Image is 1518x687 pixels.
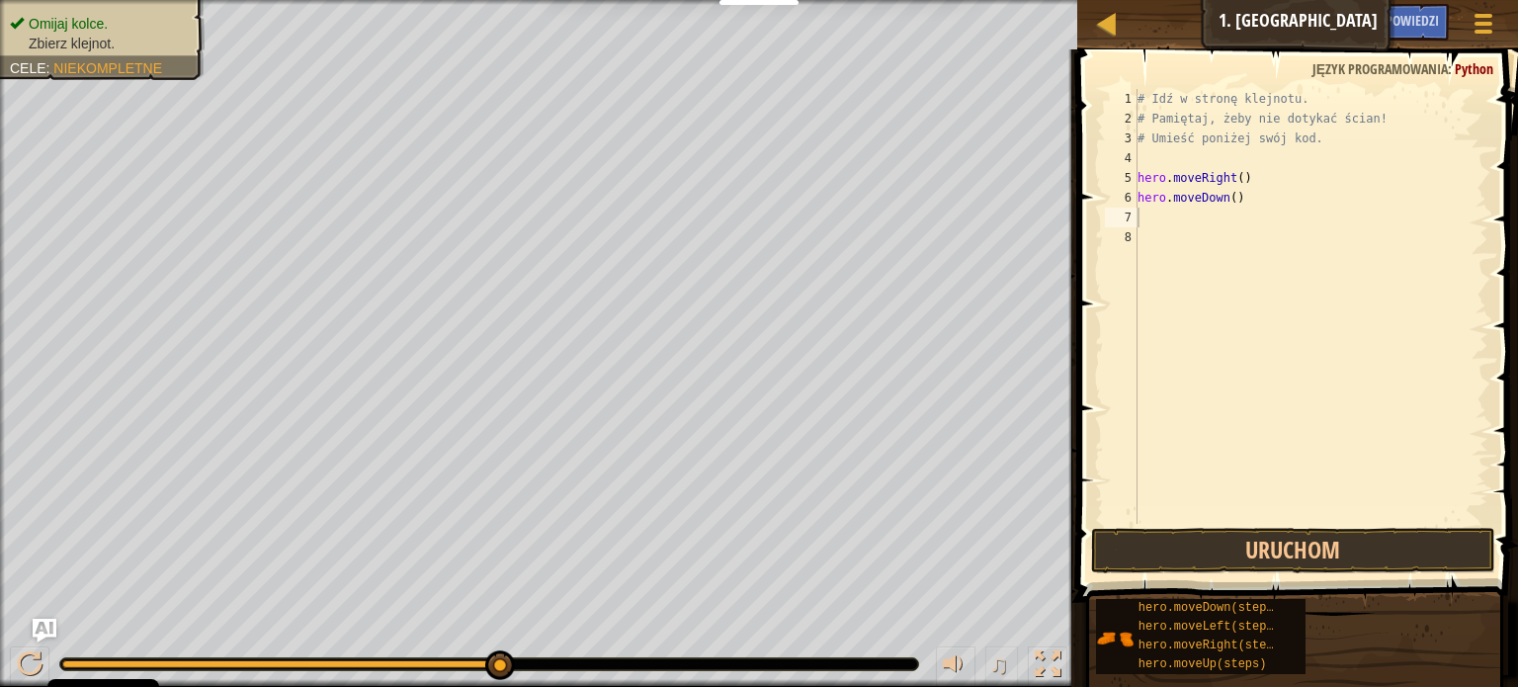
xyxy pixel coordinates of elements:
[53,60,162,76] span: Niekompletne
[1312,59,1448,78] span: Język programowania
[1105,148,1138,168] div: 4
[1300,4,1353,41] button: Ask AI
[1096,620,1134,657] img: portrait.png
[985,646,1019,687] button: ♫
[46,60,54,76] span: :
[10,60,46,76] span: Cele
[1091,528,1495,573] button: Uruchom
[33,619,56,643] button: Ask AI
[1459,4,1508,50] button: Pokaż menu gry
[1138,620,1281,634] span: hero.moveLeft(steps)
[936,646,975,687] button: Dopasuj głośność
[10,14,190,34] li: Omijaj kolce.
[1028,646,1067,687] button: Toggle fullscreen
[1105,188,1138,208] div: 6
[29,36,115,51] span: Zbierz klejnot.
[1138,601,1281,615] span: hero.moveDown(steps)
[1105,129,1138,148] div: 3
[1363,11,1439,30] span: Podpowiedzi
[1448,59,1455,78] span: :
[1138,657,1267,671] span: hero.moveUp(steps)
[1309,11,1343,30] span: Ask AI
[1105,89,1138,109] div: 1
[1455,59,1493,78] span: Python
[1105,109,1138,129] div: 2
[1105,208,1138,227] div: 7
[989,649,1009,679] span: ♫
[1138,639,1288,652] span: hero.moveRight(steps)
[10,646,49,687] button: Ctrl + P: Pause
[1105,168,1138,188] div: 5
[10,34,190,53] li: Zbierz klejnot.
[29,16,108,32] span: Omijaj kolce.
[1105,227,1138,247] div: 8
